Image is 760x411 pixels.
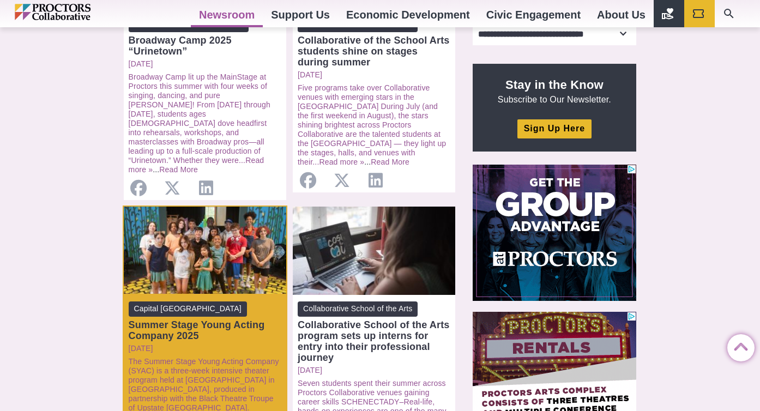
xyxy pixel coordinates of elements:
[129,72,281,174] p: ...
[298,17,450,68] a: Collaborative School of the Arts Collaborative of the School Arts students shine on stages during...
[298,301,450,362] a: Collaborative School of the Arts Collaborative School of the Arts program sets up interns for ent...
[473,23,636,45] select: Select category
[298,70,450,80] a: [DATE]
[298,83,450,167] p: ...
[486,77,623,105] p: Subscribe to Our Newsletter.
[517,119,592,138] a: Sign Up Here
[129,17,281,57] a: Collaborative School of the Arts Broadway Camp 2025 “Urinetown”
[129,35,281,57] div: Broadway Camp 2025 “Urinetown”
[298,301,418,316] span: Collaborative School of the Arts
[129,319,281,341] div: Summer Stage Young Acting Company 2025
[298,35,450,68] div: Collaborative of the School Arts students shine on stages during summer
[15,4,137,20] img: Proctors logo
[129,72,270,165] a: Broadway Camp lit up the MainStage at Proctors this summer with four weeks of singing, dancing, a...
[727,335,749,356] a: Back to Top
[473,165,636,301] iframe: Advertisement
[129,344,281,353] a: [DATE]
[298,83,446,166] a: Five programs take over Collaborative venues with emerging stars in the [GEOGRAPHIC_DATA] During ...
[298,366,450,375] a: [DATE]
[129,301,247,316] span: Capital [GEOGRAPHIC_DATA]
[129,301,281,341] a: Capital [GEOGRAPHIC_DATA] Summer Stage Young Acting Company 2025
[505,78,604,92] strong: Stay in the Know
[159,165,198,174] a: Read More
[129,59,281,69] a: [DATE]
[129,156,264,174] a: Read more »
[371,158,409,166] a: Read More
[298,319,450,363] div: Collaborative School of the Arts program sets up interns for entry into their professional journey
[319,158,364,166] a: Read more »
